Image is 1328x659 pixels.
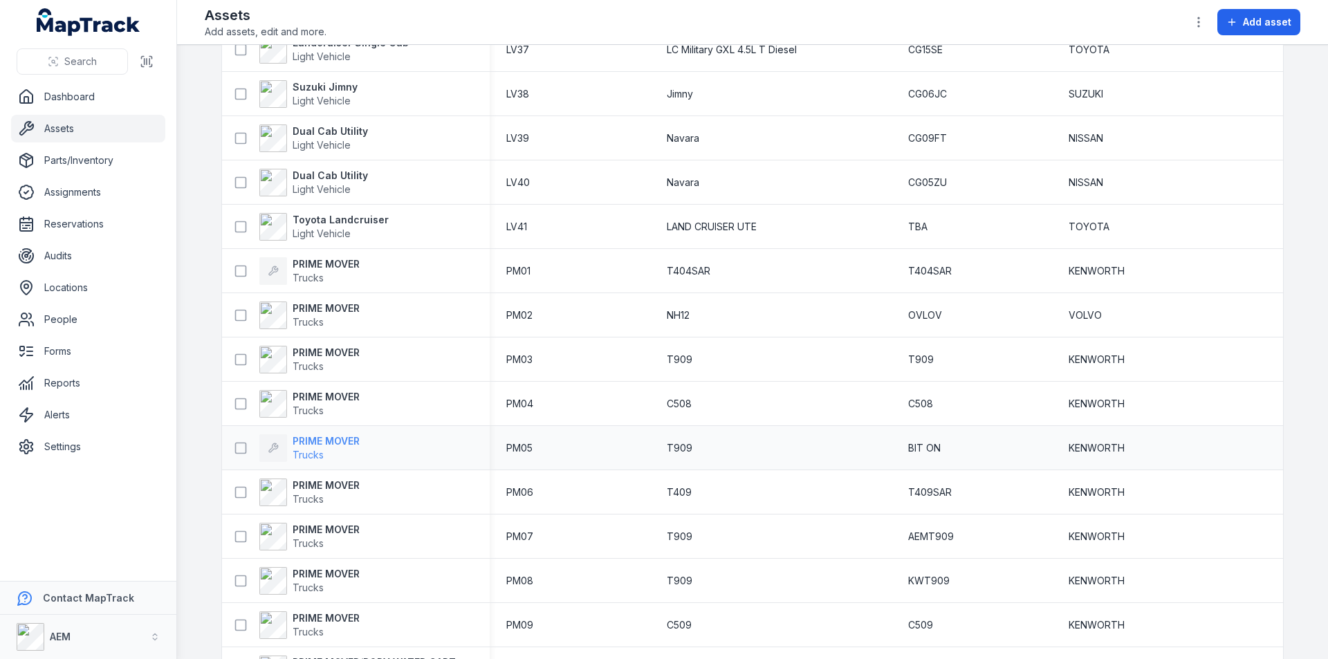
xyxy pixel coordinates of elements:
a: PRIME MOVERTrucks [259,611,360,639]
span: Trucks [293,316,324,328]
span: TBA [908,220,928,234]
span: AEMT909 [908,530,954,544]
strong: Dual Cab Utility [293,124,368,138]
span: CG09FT [908,131,947,145]
a: Reservations [11,210,165,238]
span: T404SAR [908,264,952,278]
span: LV38 [506,87,529,101]
span: Jimny [667,87,693,101]
span: KWT909 [908,574,950,588]
a: MapTrack [37,8,140,36]
span: NISSAN [1069,176,1103,189]
span: LC Military GXL 4.5L T Diesel [667,43,797,57]
h2: Assets [205,6,326,25]
span: CG05ZU [908,176,947,189]
span: Trucks [293,582,324,593]
a: Dual Cab UtilityLight Vehicle [259,169,368,196]
span: KENWORTH [1069,574,1125,588]
a: PRIME MOVERTrucks [259,346,360,373]
span: SUZUKI [1069,87,1103,101]
span: LV41 [506,220,527,234]
strong: AEM [50,631,71,642]
span: Trucks [293,272,324,284]
a: PRIME MOVERTrucks [259,434,360,462]
span: Navara [667,176,699,189]
span: KENWORTH [1069,397,1125,411]
span: Add assets, edit and more. [205,25,326,39]
strong: Toyota Landcruiser [293,213,389,227]
span: Light Vehicle [293,50,351,62]
span: T909 [667,574,692,588]
span: KENWORTH [1069,530,1125,544]
span: T909 [667,353,692,366]
span: TOYOTA [1069,43,1109,57]
span: T404SAR [667,264,710,278]
span: Trucks [293,626,324,638]
a: Suzuki JimnyLight Vehicle [259,80,358,108]
a: Locations [11,274,165,301]
span: C509 [908,618,933,632]
span: PM09 [506,618,533,632]
span: Add asset [1243,15,1291,29]
span: Light Vehicle [293,228,351,239]
span: T909 [908,353,934,366]
strong: PRIME MOVER [293,257,360,271]
span: T909 [667,441,692,455]
a: PRIME MOVERTrucks [259,390,360,418]
span: LV39 [506,131,529,145]
a: Parts/Inventory [11,147,165,174]
span: PM07 [506,530,533,544]
strong: PRIME MOVER [293,434,360,448]
a: Reports [11,369,165,397]
span: T409SAR [908,485,952,499]
span: Trucks [293,360,324,372]
span: NH12 [667,308,690,322]
a: Landcruiser Single CabLight Vehicle [259,36,409,64]
a: Alerts [11,401,165,429]
a: Dashboard [11,83,165,111]
span: KENWORTH [1069,441,1125,455]
span: C509 [667,618,692,632]
span: KENWORTH [1069,353,1125,366]
a: Assets [11,115,165,142]
span: KENWORTH [1069,618,1125,632]
a: Dual Cab UtilityLight Vehicle [259,124,368,152]
span: Light Vehicle [293,95,351,106]
span: C508 [667,397,692,411]
span: Trucks [293,405,324,416]
span: NISSAN [1069,131,1103,145]
span: LV40 [506,176,530,189]
span: T909 [667,530,692,544]
span: PM02 [506,308,533,322]
span: PM01 [506,264,531,278]
span: OVLOV [908,308,942,322]
span: Light Vehicle [293,183,351,195]
span: KENWORTH [1069,264,1125,278]
a: Assignments [11,178,165,206]
strong: PRIME MOVER [293,611,360,625]
strong: PRIME MOVER [293,346,360,360]
strong: PRIME MOVER [293,479,360,492]
strong: Contact MapTrack [43,592,134,604]
strong: PRIME MOVER [293,301,360,315]
a: Toyota LandcruiserLight Vehicle [259,213,389,241]
span: PM03 [506,353,533,366]
a: PRIME MOVERTrucks [259,301,360,329]
span: PM08 [506,574,533,588]
span: Trucks [293,537,324,549]
span: PM04 [506,397,533,411]
span: KENWORTH [1069,485,1125,499]
strong: Dual Cab Utility [293,169,368,183]
span: C508 [908,397,933,411]
span: LAND CRUISER UTE [667,220,757,234]
span: TOYOTA [1069,220,1109,234]
span: CG15SE [908,43,943,57]
strong: Suzuki Jimny [293,80,358,94]
span: Trucks [293,493,324,505]
span: CG06JC [908,87,947,101]
button: Add asset [1217,9,1300,35]
strong: PRIME MOVER [293,523,360,537]
a: Forms [11,337,165,365]
span: Navara [667,131,699,145]
span: LV37 [506,43,529,57]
